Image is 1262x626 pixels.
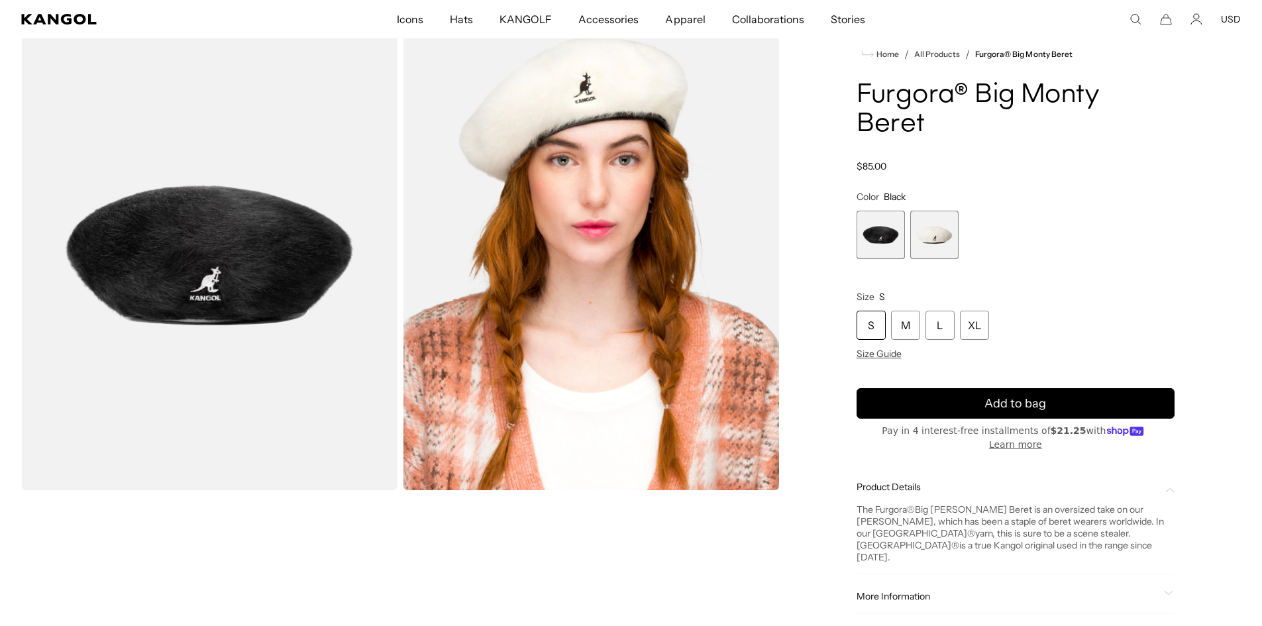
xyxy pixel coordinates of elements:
span: Product Details [857,481,1159,493]
span: Color [857,191,879,203]
span: Size [857,291,874,303]
h1: Furgora® Big Monty Beret [857,81,1175,139]
span: ® [907,503,915,515]
a: Kangol [21,14,262,25]
button: USD [1221,13,1241,25]
span: Black [884,191,906,203]
label: Black [857,211,905,259]
span: ® [951,539,959,551]
a: All Products [914,50,960,59]
li: / [960,46,970,62]
div: The Furgora Big [PERSON_NAME] Beret is an oversized take on our [PERSON_NAME], which has been a s... [857,503,1175,563]
div: S [857,311,886,340]
span: ® [967,527,975,539]
div: L [925,311,955,340]
span: More Information [857,590,1159,602]
div: XL [960,311,989,340]
div: M [891,311,920,340]
span: $85.00 [857,160,886,172]
a: Home [862,48,899,60]
label: Ivory [910,211,959,259]
img: ivory [403,20,779,490]
span: S [879,291,885,303]
span: Size Guide [857,348,902,360]
summary: Search here [1130,13,1141,25]
div: 2 of 2 [910,211,959,259]
nav: breadcrumbs [857,46,1175,62]
span: Add to bag [984,395,1046,413]
div: 1 of 2 [857,211,905,259]
button: Cart [1160,13,1172,25]
product-gallery: Gallery Viewer [21,20,780,490]
img: color-black [21,20,397,490]
span: Home [874,50,899,59]
a: Account [1190,13,1202,25]
button: Add to bag [857,388,1175,419]
a: Furgora® Big Monty Beret [975,50,1073,59]
li: / [899,46,909,62]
